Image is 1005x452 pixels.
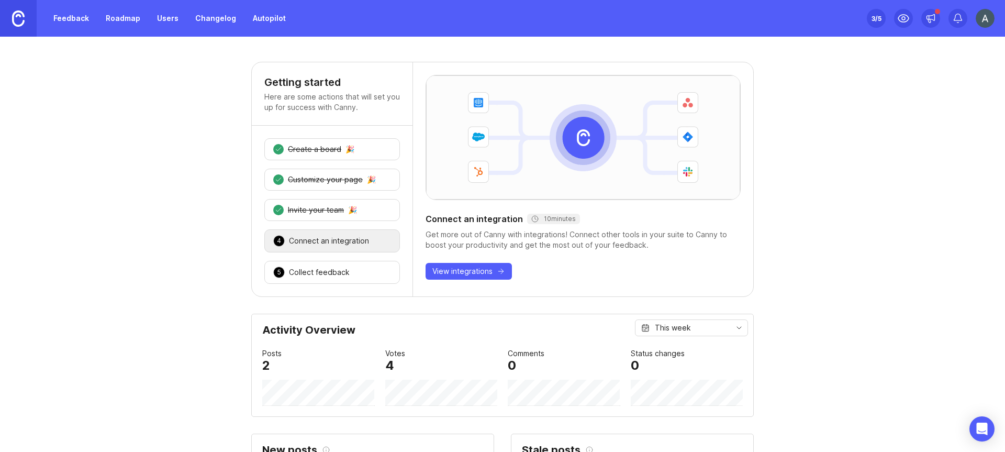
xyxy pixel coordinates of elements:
a: Users [151,9,185,28]
div: 4 [385,359,394,372]
div: Create a board [288,144,341,155]
h4: Getting started [264,75,400,90]
div: Comments [508,348,544,359]
img: Ahmed Abbas [976,9,995,28]
div: 0 [508,359,516,372]
div: Connect an integration [426,213,741,225]
div: Open Intercom Messenger [969,416,995,442]
div: Get more out of Canny with integrations! Connect other tools in your suite to Canny to boost your... [426,229,741,250]
div: 5 [273,267,285,278]
span: View integrations [432,266,493,277]
div: Connect an integration [289,236,369,246]
a: Autopilot [247,9,292,28]
button: View integrations [426,263,512,280]
img: Canny integrates with a variety of tools including Salesforce, Intercom, Hubspot, Asana, and Github [426,75,740,200]
a: Roadmap [99,9,147,28]
img: Canny Home [12,10,25,27]
div: Collect feedback [289,267,350,278]
div: Posts [262,348,282,359]
div: 10 minutes [531,215,576,223]
div: Activity Overview [262,325,743,344]
div: 3 /5 [872,11,881,26]
div: Votes [385,348,405,359]
div: 0 [631,359,639,372]
button: 3/5 [867,9,886,28]
div: 🎉 [348,206,357,214]
div: 4 [273,235,285,247]
div: 2 [262,359,270,372]
div: Customize your page [288,174,363,185]
p: Here are some actions that will set you up for success with Canny. [264,92,400,113]
div: This week [655,322,691,334]
svg: toggle icon [731,324,747,332]
div: Invite your team [288,205,344,215]
div: 🎉 [367,176,376,183]
a: Feedback [47,9,95,28]
div: 🎉 [345,146,354,153]
a: Changelog [189,9,242,28]
div: Status changes [631,348,685,359]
